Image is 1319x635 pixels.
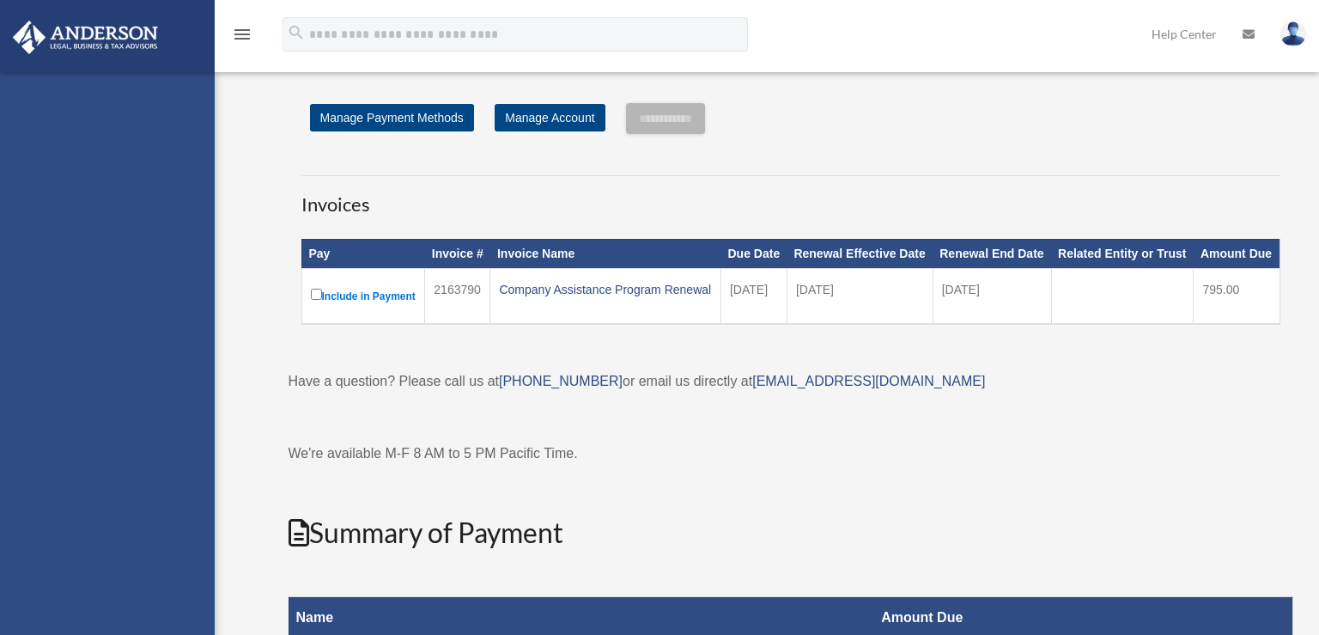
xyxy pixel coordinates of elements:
a: Manage Account [495,104,605,131]
th: Pay [301,239,425,268]
input: Include in Payment [311,289,322,300]
th: Renewal Effective Date [787,239,933,268]
h3: Invoices [301,175,1280,218]
img: Anderson Advisors Platinum Portal [8,21,163,54]
a: menu [232,30,252,45]
p: Have a question? Please call us at or email us directly at [289,369,1293,394]
label: Include in Payment [311,285,416,307]
th: Invoice Name [490,239,721,268]
th: Related Entity or Trust [1051,239,1194,268]
h2: Summary of Payment [289,514,1293,553]
th: Renewal End Date [933,239,1051,268]
th: Due Date [720,239,787,268]
i: search [287,23,306,42]
th: Invoice # [425,239,490,268]
td: [DATE] [933,268,1051,324]
td: [DATE] [720,268,787,324]
p: We're available M-F 8 AM to 5 PM Pacific Time. [289,442,1293,466]
a: [EMAIL_ADDRESS][DOMAIN_NAME] [752,374,985,388]
td: 795.00 [1194,268,1279,324]
a: [PHONE_NUMBER] [499,374,623,388]
td: 2163790 [425,268,490,324]
img: User Pic [1280,21,1306,46]
th: Amount Due [1194,239,1279,268]
a: Manage Payment Methods [310,104,474,131]
i: menu [232,24,252,45]
div: Company Assistance Program Renewal [499,278,712,302]
td: [DATE] [787,268,933,324]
